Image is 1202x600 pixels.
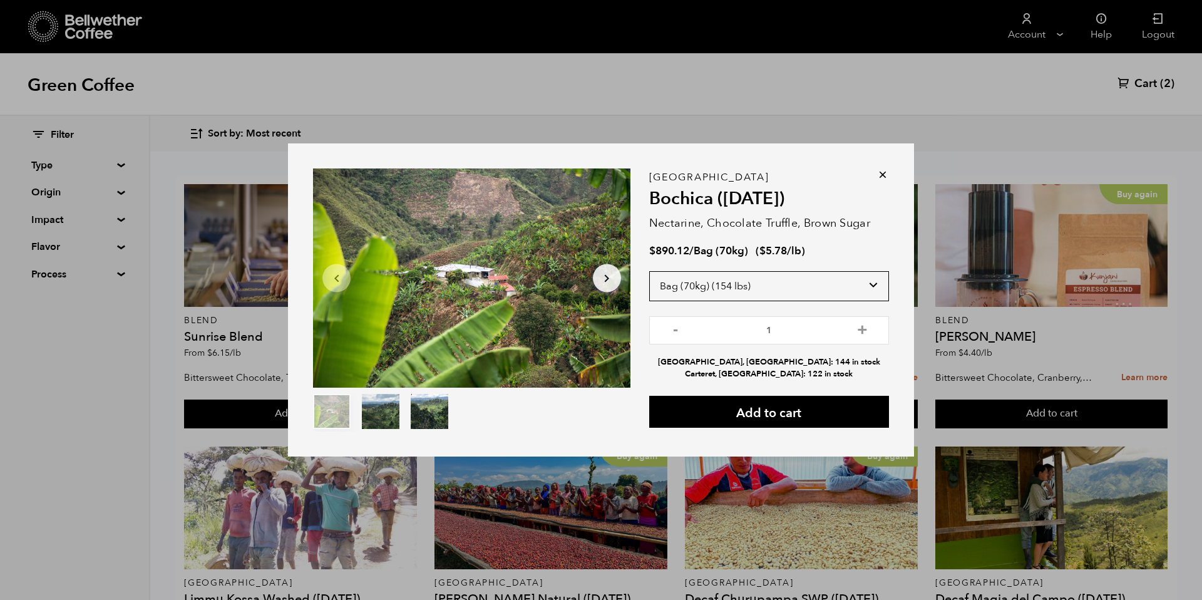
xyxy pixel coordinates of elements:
[787,244,801,258] span: /lb
[649,368,889,380] li: Carteret, [GEOGRAPHIC_DATA]: 122 in stock
[48,74,112,82] div: Domain Overview
[689,244,694,258] span: /
[20,33,30,43] img: website_grey.svg
[35,20,61,30] div: v 4.0.25
[33,33,138,43] div: Domain: [DOMAIN_NAME]
[855,323,870,335] button: +
[649,396,889,428] button: Add to cart
[649,215,889,232] p: Nectarine, Chocolate Truffle, Brown Sugar
[668,323,684,335] button: -
[759,244,766,258] span: $
[138,74,211,82] div: Keywords by Traffic
[125,73,135,83] img: tab_keywords_by_traffic_grey.svg
[649,244,689,258] bdi: 890.12
[649,244,655,258] span: $
[34,73,44,83] img: tab_domain_overview_orange.svg
[649,356,889,368] li: [GEOGRAPHIC_DATA], [GEOGRAPHIC_DATA]: 144 in stock
[20,20,30,30] img: logo_orange.svg
[759,244,787,258] bdi: 5.78
[756,244,805,258] span: ( )
[694,244,748,258] span: Bag (70kg)
[649,189,889,210] h2: Bochica ([DATE])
